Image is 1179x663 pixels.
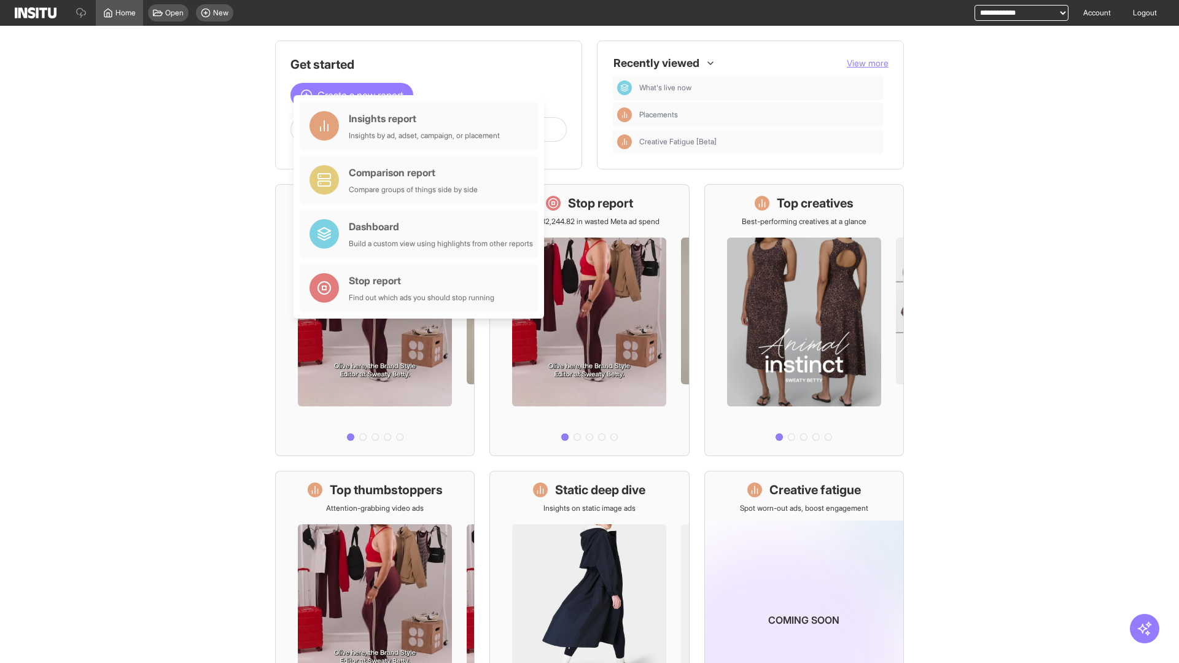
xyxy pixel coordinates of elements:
span: Open [165,8,184,18]
div: Insights [617,107,632,122]
span: Creative Fatigue [Beta] [639,137,717,147]
p: Insights on static image ads [543,503,636,513]
h1: Get started [290,56,567,73]
h1: Top creatives [777,195,854,212]
div: Insights report [349,111,500,126]
h1: Static deep dive [555,481,645,498]
span: What's live now [639,83,879,93]
div: Find out which ads you should stop running [349,293,494,303]
div: Build a custom view using highlights from other reports [349,239,533,249]
a: Stop reportSave £32,244.82 in wasted Meta ad spend [489,184,689,456]
span: New [213,8,228,18]
a: What's live nowSee all active ads instantly [275,184,475,456]
span: Home [115,8,136,18]
span: View more [847,58,889,68]
span: Placements [639,110,678,120]
div: Dashboard [617,80,632,95]
p: Save £32,244.82 in wasted Meta ad spend [519,217,660,227]
span: What's live now [639,83,691,93]
div: Insights by ad, adset, campaign, or placement [349,131,500,141]
div: Compare groups of things side by side [349,185,478,195]
span: Placements [639,110,879,120]
img: Logo [15,7,56,18]
p: Attention-grabbing video ads [326,503,424,513]
span: Creative Fatigue [Beta] [639,137,879,147]
button: Create a new report [290,83,413,107]
div: Dashboard [349,219,533,234]
div: Comparison report [349,165,478,180]
div: Insights [617,134,632,149]
a: Top creativesBest-performing creatives at a glance [704,184,904,456]
span: Create a new report [317,88,403,103]
button: View more [847,57,889,69]
p: Best-performing creatives at a glance [742,217,866,227]
h1: Top thumbstoppers [330,481,443,498]
div: Stop report [349,273,494,288]
h1: Stop report [568,195,633,212]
